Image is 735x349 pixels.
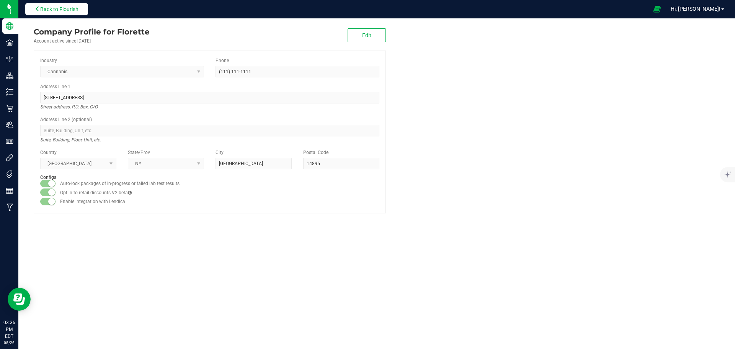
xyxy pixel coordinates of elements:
[128,149,150,156] label: State/Prov
[60,180,180,187] label: Auto-lock packages of in-progress or failed lab test results
[6,22,13,30] inline-svg: Company
[40,102,98,111] i: Street address, P.O. Box, C/O
[6,88,13,96] inline-svg: Inventory
[60,189,132,196] label: Opt in to retail discounts V2 beta
[6,170,13,178] inline-svg: Tags
[216,158,292,169] input: City
[6,187,13,195] inline-svg: Reports
[6,39,13,46] inline-svg: Facilities
[348,28,386,42] button: Edit
[216,149,224,156] label: City
[40,135,101,144] i: Suite, Building, Floor, Unit, etc.
[216,57,229,64] label: Phone
[216,66,379,77] input: (123) 456-7890
[34,38,150,44] div: Account active since [DATE]
[362,32,371,38] span: Edit
[60,198,125,205] label: Enable integration with Lendica
[303,158,379,169] input: Postal Code
[8,288,31,311] iframe: Resource center
[303,149,328,156] label: Postal Code
[40,175,379,180] h2: Configs
[34,26,150,38] div: Florette
[40,6,78,12] span: Back to Flourish
[40,125,379,136] input: Suite, Building, Unit, etc.
[671,6,720,12] span: Hi, [PERSON_NAME]!
[25,3,88,15] button: Back to Flourish
[6,121,13,129] inline-svg: Users
[6,55,13,63] inline-svg: Configuration
[6,72,13,79] inline-svg: Distribution
[6,154,13,162] inline-svg: Integrations
[40,57,57,64] label: Industry
[6,105,13,112] inline-svg: Retail
[40,83,70,90] label: Address Line 1
[40,116,92,123] label: Address Line 2 (optional)
[648,2,666,16] span: Open Ecommerce Menu
[6,203,13,211] inline-svg: Manufacturing
[40,149,57,156] label: Country
[3,340,15,346] p: 08/26
[3,319,15,340] p: 03:36 PM EDT
[6,138,13,145] inline-svg: User Roles
[40,92,379,103] input: Address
